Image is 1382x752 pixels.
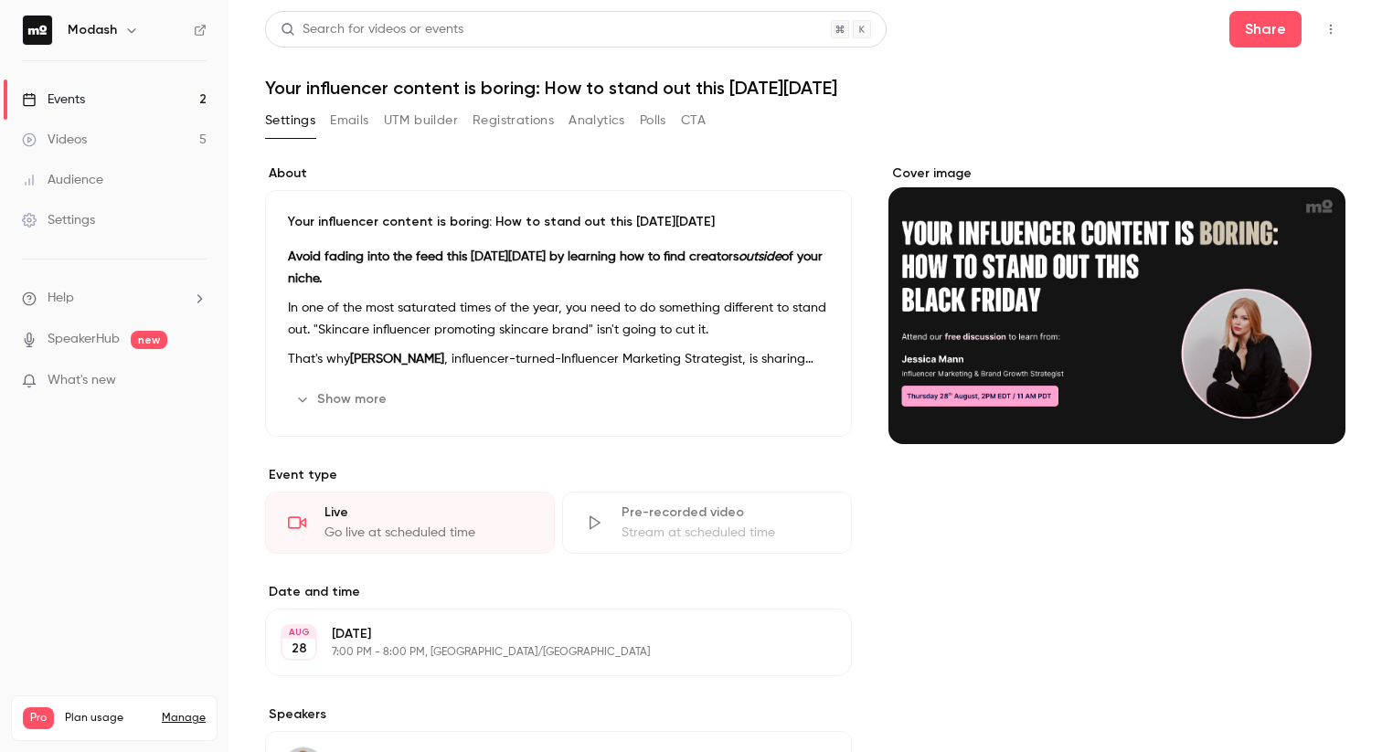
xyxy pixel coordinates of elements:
[332,645,755,660] p: 7:00 PM - 8:00 PM, [GEOGRAPHIC_DATA]/[GEOGRAPHIC_DATA]
[23,16,52,45] img: Modash
[281,20,463,39] div: Search for videos or events
[562,492,852,554] div: Pre-recorded videoStream at scheduled time
[22,211,95,229] div: Settings
[22,289,207,308] li: help-dropdown-opener
[265,492,555,554] div: LiveGo live at scheduled time
[265,466,852,484] p: Event type
[324,524,532,542] div: Go live at scheduled time
[265,164,852,183] label: About
[473,106,554,135] button: Registrations
[292,640,307,658] p: 28
[288,348,829,370] p: That's why , influencer-turned-Influencer Marketing Strategist, is sharing how you can expand you...
[22,90,85,109] div: Events
[622,503,829,522] div: Pre-recorded video
[265,77,1345,99] h1: Your influencer content is boring: How to stand out this [DATE][DATE]
[569,106,625,135] button: Analytics
[282,626,315,639] div: AUG
[48,330,120,349] a: SpeakerHub
[288,213,829,231] p: Your influencer content is boring: How to stand out this [DATE][DATE]
[288,250,823,285] strong: Avoid fading into the feed this [DATE][DATE] by learning how to find creators of your niche.
[23,707,54,729] span: Pro
[288,385,398,414] button: Show more
[739,250,781,263] em: outside
[1229,11,1302,48] button: Share
[332,625,755,643] p: [DATE]
[324,503,532,522] div: Live
[265,106,315,135] button: Settings
[640,106,666,135] button: Polls
[888,164,1345,183] label: Cover image
[48,289,74,308] span: Help
[65,711,151,726] span: Plan usage
[22,131,87,149] div: Videos
[265,583,852,601] label: Date and time
[48,371,116,390] span: What's new
[681,106,706,135] button: CTA
[330,106,368,135] button: Emails
[131,331,167,349] span: new
[384,106,458,135] button: UTM builder
[288,297,829,341] p: In one of the most saturated times of the year, you need to do something different to stand out. ...
[888,164,1345,444] section: Cover image
[22,171,103,189] div: Audience
[265,705,852,724] label: Speakers
[162,711,206,726] a: Manage
[622,524,829,542] div: Stream at scheduled time
[350,353,444,365] strong: [PERSON_NAME]
[68,21,117,39] h6: Modash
